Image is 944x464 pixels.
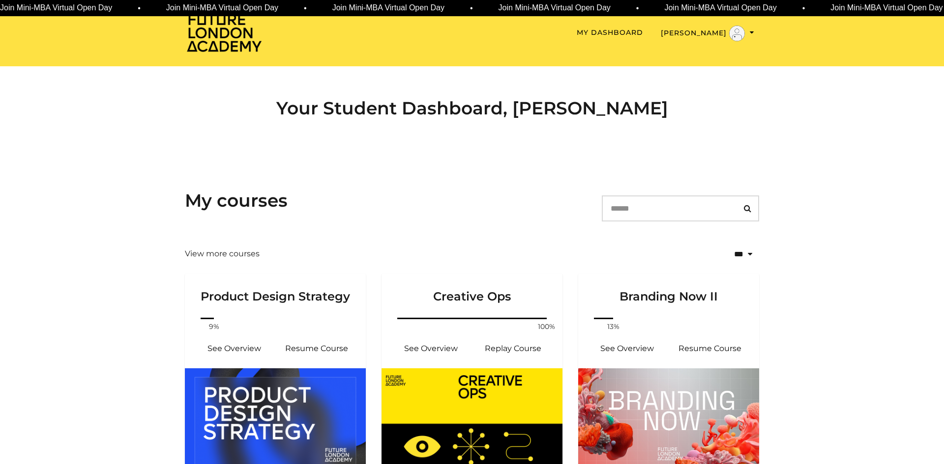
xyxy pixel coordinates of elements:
span: • [470,2,473,14]
span: • [304,2,307,14]
a: View more courses [185,248,260,260]
a: Branding Now II [578,273,759,316]
a: Creative Ops: See Overview [389,337,472,360]
img: Home Page [185,13,264,53]
h2: Your Student Dashboard, [PERSON_NAME] [185,98,759,119]
a: Product Design Strategy : See Overview [193,337,275,360]
span: • [802,2,805,14]
span: • [138,2,141,14]
a: Branding Now II: See Overview [586,337,669,360]
a: Product Design Strategy [185,273,366,316]
a: Creative Ops: Resume Course [472,337,555,360]
a: Product Design Strategy : Resume Course [275,337,358,360]
span: • [636,2,639,14]
span: 9% [202,322,226,332]
h3: Creative Ops [393,273,551,304]
h3: Product Design Strategy [197,273,354,304]
select: status [702,243,759,266]
a: My Dashboard [577,27,643,38]
h3: Branding Now II [590,273,747,304]
a: Branding Now II: Resume Course [669,337,751,360]
h3: My courses [185,190,288,211]
button: Toggle menu [661,26,754,41]
a: Creative Ops [382,273,562,316]
span: 100% [535,322,559,332]
span: 13% [601,322,625,332]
